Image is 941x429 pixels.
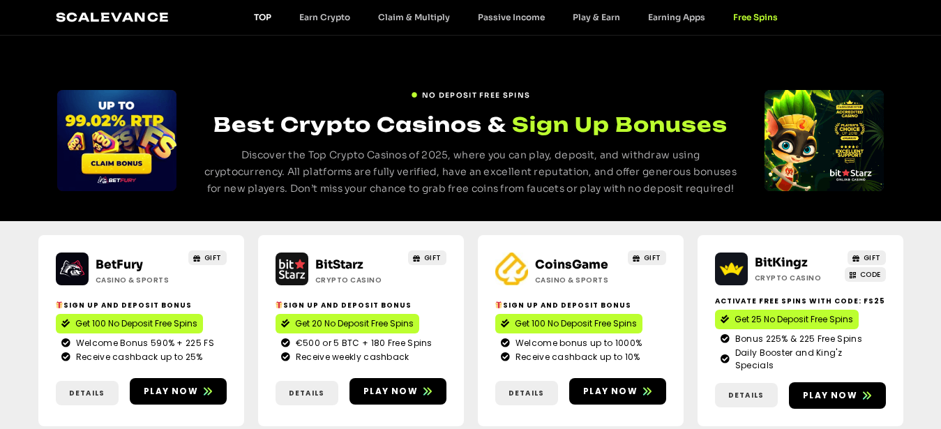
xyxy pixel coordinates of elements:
[289,388,324,398] span: Details
[845,267,886,282] a: CODE
[56,314,203,333] a: Get 100 No Deposit Free Spins
[509,388,544,398] span: Details
[56,300,227,310] h2: SIGN UP AND DEPOSIT BONUS
[73,337,214,349] span: Welcome Bonus 590% + 225 FS
[57,90,176,191] div: Slides
[515,317,637,330] span: Get 100 No Deposit Free Spins
[644,253,661,263] span: GIFT
[56,301,63,308] img: 🎁
[512,111,728,138] span: Sign Up Bonuses
[96,275,183,285] h2: Casino & Sports
[56,381,119,405] a: Details
[285,12,364,22] a: Earn Crypto
[755,255,808,270] a: BitKingz
[202,147,739,197] p: Discover the Top Crypto Casinos of 2025, where you can play, deposit, and withdraw using cryptocu...
[728,390,764,400] span: Details
[204,253,222,263] span: GIFT
[634,12,719,22] a: Earning Apps
[422,90,530,100] span: NO DEPOSIT FREE SPINS
[73,351,203,363] span: Receive cashback up to 25%
[464,12,559,22] a: Passive Income
[364,12,464,22] a: Claim & Multiply
[735,313,853,326] span: Get 25 No Deposit Free Spins
[715,296,886,306] h2: Activate Free Spins with Code: FS25
[315,257,363,272] a: BitStarz
[69,388,105,398] span: Details
[755,273,842,283] h2: Crypto casino
[188,250,227,265] a: GIFT
[130,378,227,405] a: Play now
[559,12,634,22] a: Play & Earn
[715,383,778,407] a: Details
[719,12,792,22] a: Free Spins
[715,310,859,329] a: Get 25 No Deposit Free Spins
[292,351,409,363] span: Receive weekly cashback
[276,301,283,308] img: 🎁
[276,300,446,310] h2: SIGN UP AND DEPOSIT BONUS
[512,337,642,349] span: Welcome bonus up to 1000%
[144,385,198,398] span: Play now
[765,90,884,191] div: Slides
[495,314,642,333] a: Get 100 No Deposit Free Spins
[569,378,666,405] a: Play now
[363,385,418,398] span: Play now
[411,84,530,100] a: NO DEPOSIT FREE SPINS
[240,12,792,22] nav: Menu
[495,381,558,405] a: Details
[213,112,506,137] span: Best Crypto Casinos &
[628,250,666,265] a: GIFT
[315,275,402,285] h2: Crypto Casino
[583,385,638,398] span: Play now
[495,301,502,308] img: 🎁
[495,300,666,310] h2: SIGN UP AND DEPOSIT BONUS
[75,317,197,330] span: Get 100 No Deposit Free Spins
[292,337,432,349] span: €500 or 5 BTC + 180 Free Spins
[803,389,857,402] span: Play now
[789,382,886,409] a: Play now
[535,275,622,285] h2: Casino & Sports
[56,10,170,24] a: Scalevance
[860,269,881,280] span: CODE
[349,378,446,405] a: Play now
[96,257,143,272] a: BetFury
[57,90,176,191] div: 1 / 3
[240,12,285,22] a: TOP
[732,347,880,372] span: Daily Booster and King'z Specials
[424,253,442,263] span: GIFT
[408,250,446,265] a: GIFT
[276,381,338,405] a: Details
[535,257,608,272] a: CoinsGame
[276,314,419,333] a: Get 20 No Deposit Free Spins
[732,333,862,345] span: Bonus 225% & 225 Free Spins
[512,351,640,363] span: Receive cashback up to 10%
[848,250,886,265] a: GIFT
[864,253,881,263] span: GIFT
[295,317,414,330] span: Get 20 No Deposit Free Spins
[765,90,884,191] div: 1 / 3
